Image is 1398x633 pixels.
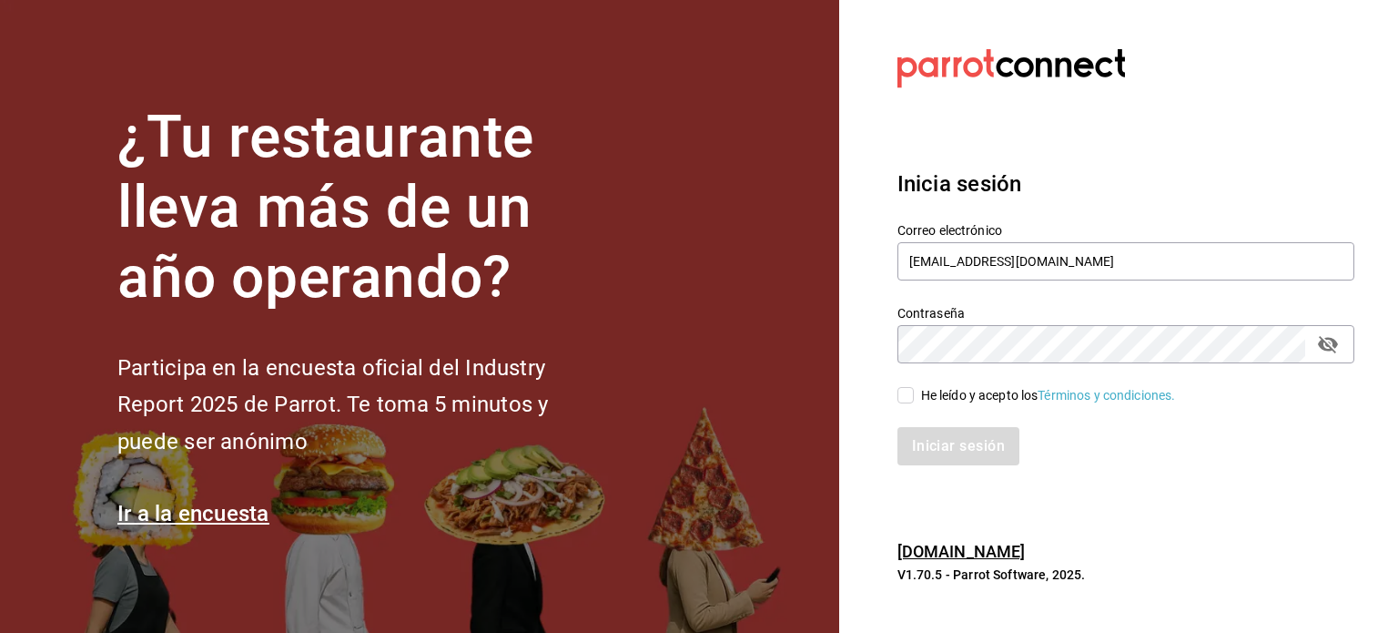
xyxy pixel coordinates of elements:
button: passwordField [1312,329,1343,360]
h2: Participa en la encuesta oficial del Industry Report 2025 de Parrot. Te toma 5 minutos y puede se... [117,350,609,461]
a: Ir a la encuesta [117,501,269,526]
h1: ¿Tu restaurante lleva más de un año operando? [117,103,609,312]
label: Correo electrónico [897,224,1354,237]
div: He leído y acepto los [921,386,1176,405]
h3: Inicia sesión [897,168,1354,200]
label: Contraseña [897,307,1354,320]
input: Ingresa tu correo electrónico [897,242,1354,281]
p: V1.70.5 - Parrot Software, 2025. [897,566,1354,584]
a: Términos y condiciones. [1038,388,1175,403]
a: [DOMAIN_NAME] [897,542,1026,561]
